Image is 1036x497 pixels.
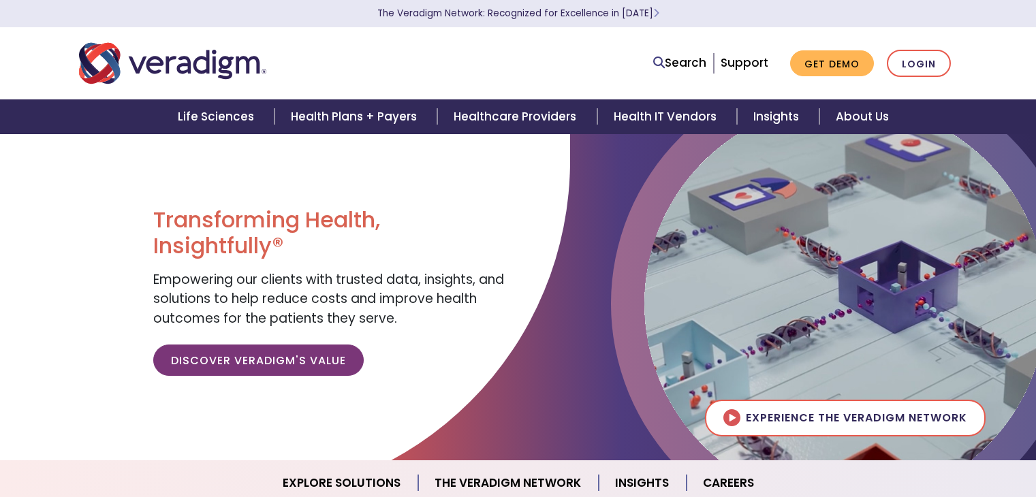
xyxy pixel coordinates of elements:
[274,99,437,134] a: Health Plans + Payers
[819,99,905,134] a: About Us
[790,50,874,77] a: Get Demo
[597,99,737,134] a: Health IT Vendors
[79,41,266,86] img: Veradigm logo
[737,99,819,134] a: Insights
[721,54,768,71] a: Support
[437,99,597,134] a: Healthcare Providers
[377,7,659,20] a: The Veradigm Network: Recognized for Excellence in [DATE]Learn More
[153,207,507,259] h1: Transforming Health, Insightfully®
[153,270,504,327] span: Empowering our clients with trusted data, insights, and solutions to help reduce costs and improv...
[887,50,951,78] a: Login
[653,7,659,20] span: Learn More
[653,54,706,72] a: Search
[153,344,364,376] a: Discover Veradigm's Value
[161,99,274,134] a: Life Sciences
